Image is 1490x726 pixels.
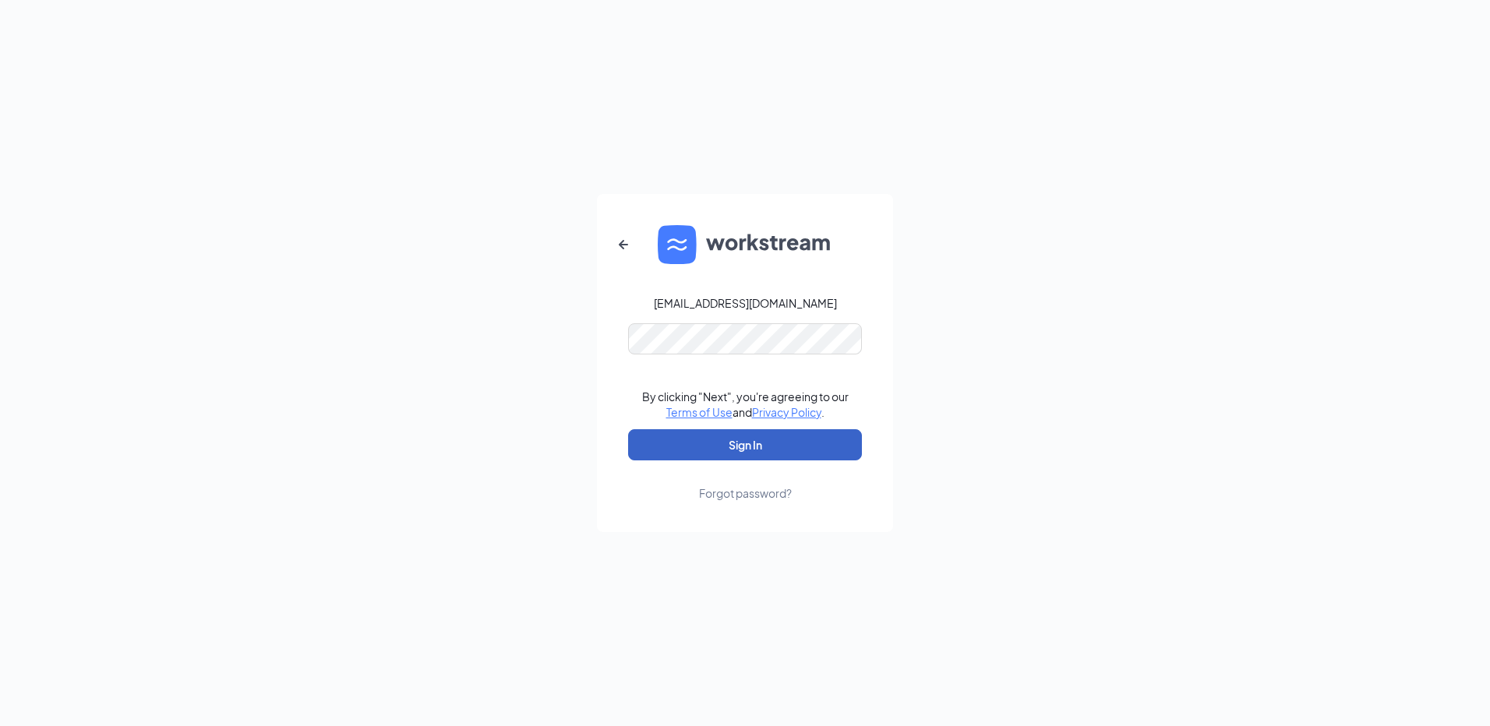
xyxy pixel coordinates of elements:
[614,235,633,254] svg: ArrowLeftNew
[628,429,862,460] button: Sign In
[666,405,733,419] a: Terms of Use
[699,460,792,501] a: Forgot password?
[605,226,642,263] button: ArrowLeftNew
[699,485,792,501] div: Forgot password?
[654,295,837,311] div: [EMAIL_ADDRESS][DOMAIN_NAME]
[658,225,832,264] img: WS logo and Workstream text
[642,389,849,420] div: By clicking "Next", you're agreeing to our and .
[752,405,821,419] a: Privacy Policy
